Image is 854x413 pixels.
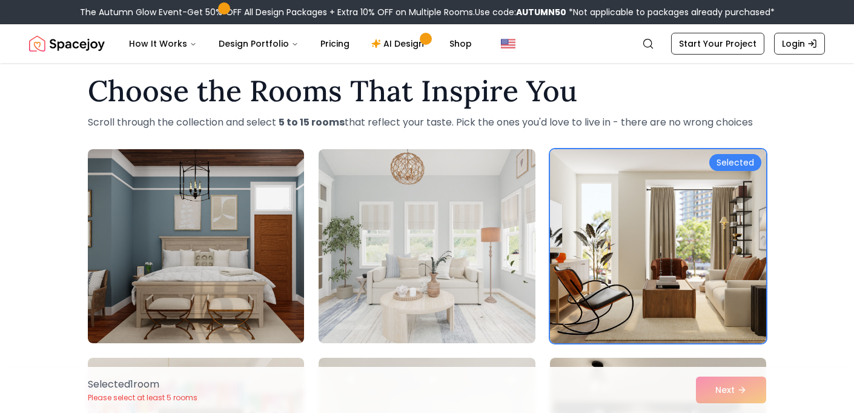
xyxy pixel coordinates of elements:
[566,6,775,18] span: *Not applicable to packages already purchased*
[88,393,197,403] p: Please select at least 5 rooms
[88,377,197,392] p: Selected 1 room
[29,32,105,56] a: Spacejoy
[319,149,535,343] img: Room room-2
[501,36,515,51] img: United States
[279,115,345,129] strong: 5 to 15 rooms
[516,6,566,18] b: AUTUMN50
[440,32,482,56] a: Shop
[88,76,766,106] h1: Choose the Rooms That Inspire You
[88,149,304,343] img: Room room-1
[119,32,482,56] nav: Main
[209,32,308,56] button: Design Portfolio
[80,6,775,18] div: The Autumn Glow Event-Get 50% OFF All Design Packages + Extra 10% OFF on Multiple Rooms.
[88,115,766,130] p: Scroll through the collection and select that reflect your taste. Pick the ones you'd love to liv...
[362,32,437,56] a: AI Design
[709,154,761,171] div: Selected
[29,24,825,63] nav: Global
[311,32,359,56] a: Pricing
[119,32,207,56] button: How It Works
[774,33,825,55] a: Login
[475,6,566,18] span: Use code:
[550,149,766,343] img: Room room-3
[29,32,105,56] img: Spacejoy Logo
[671,33,764,55] a: Start Your Project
